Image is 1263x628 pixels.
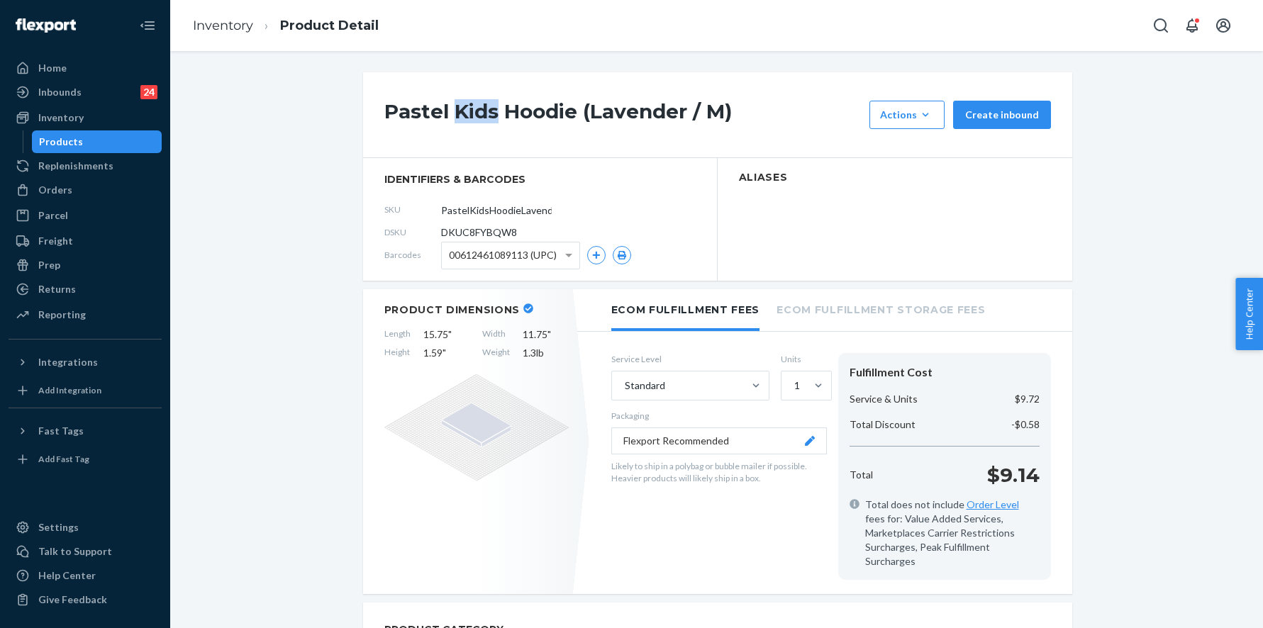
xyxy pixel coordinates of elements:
h1: Pastel Kids Hoodie (Lavender / M) [384,101,862,129]
span: Length [384,327,411,342]
div: 1 [794,379,800,393]
span: identifiers & barcodes [384,172,696,186]
ol: breadcrumbs [182,5,390,47]
div: Reporting [38,308,86,322]
a: Add Integration [9,379,162,402]
p: Likely to ship in a polybag or bubble mailer if possible. Heavier products will likely ship in a ... [611,460,827,484]
a: Products [32,130,162,153]
a: Replenishments [9,155,162,177]
span: 11.75 [523,327,569,342]
a: Help Center [9,564,162,587]
div: Prep [38,258,60,272]
span: SKU [384,203,441,215]
p: Service & Units [850,392,918,406]
div: Freight [38,234,73,248]
a: Inventory [9,106,162,129]
span: " [443,347,446,359]
a: Orders [9,179,162,201]
span: 1.3 lb [523,346,569,360]
div: Standard [625,379,665,393]
span: 1.59 [423,346,469,360]
p: Total Discount [850,417,916,432]
p: $9.72 [1015,392,1040,406]
a: Inventory [193,18,253,33]
span: " [547,328,551,340]
a: Product Detail [280,18,379,33]
div: Talk to Support [38,544,112,559]
span: DSKU [384,226,441,238]
span: 15.75 [423,327,469,342]
div: Help Center [38,568,96,583]
a: Prep [9,254,162,276]
a: Returns [9,278,162,301]
p: Total [850,468,873,482]
div: Inbounds [38,85,82,99]
button: Fast Tags [9,420,162,442]
div: Returns [38,282,76,296]
p: Packaging [611,410,827,422]
span: " [448,328,452,340]
label: Units [781,353,827,365]
button: Give Feedback [9,588,162,611]
button: Integrations [9,351,162,374]
img: Flexport logo [16,18,76,33]
span: Barcodes [384,249,441,261]
div: Fulfillment Cost [850,364,1040,381]
div: Inventory [38,111,84,125]
div: Actions [880,108,934,122]
div: Settings [38,520,79,534]
a: Settings [9,516,162,539]
button: Open account menu [1209,11,1237,40]
span: Width [482,327,510,342]
div: Replenishments [38,159,113,173]
button: Open notifications [1178,11,1206,40]
a: Home [9,57,162,79]
input: 1 [793,379,794,393]
p: $9.14 [987,461,1040,489]
span: Height [384,346,411,360]
label: Service Level [611,353,769,365]
div: 24 [140,85,157,99]
div: Home [38,61,67,75]
div: Add Fast Tag [38,453,89,465]
li: Ecom Fulfillment Storage Fees [777,289,985,328]
a: Parcel [9,204,162,227]
div: Give Feedback [38,593,107,607]
a: Inbounds24 [9,81,162,103]
div: Add Integration [38,384,101,396]
a: Add Fast Tag [9,448,162,471]
button: Flexport Recommended [611,427,827,454]
li: Ecom Fulfillment Fees [611,289,760,331]
a: Talk to Support [9,540,162,563]
p: -$0.58 [1011,417,1040,432]
div: Products [39,135,83,149]
a: Order Level [967,498,1019,510]
a: Reporting [9,303,162,326]
button: Actions [869,101,945,129]
div: Orders [38,183,72,197]
input: Standard [623,379,625,393]
span: Weight [482,346,510,360]
button: Create inbound [953,101,1051,129]
button: Close Navigation [133,11,162,40]
div: Fast Tags [38,424,84,438]
span: DKUC8FYBQW8 [441,225,517,240]
span: Total does not include fees for: Value Added Services, Marketplaces Carrier Restrictions Surcharg... [865,498,1040,568]
h2: Product Dimensions [384,303,521,316]
div: Parcel [38,208,68,223]
button: Open Search Box [1147,11,1175,40]
h2: Aliases [739,172,1051,183]
div: Integrations [38,355,98,369]
button: Help Center [1235,278,1263,350]
span: 00612461089113 (UPC) [449,243,557,267]
a: Freight [9,230,162,252]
